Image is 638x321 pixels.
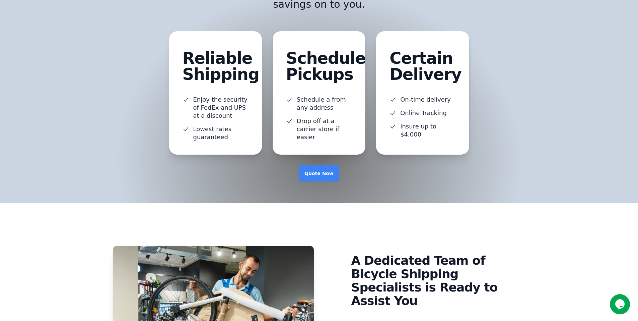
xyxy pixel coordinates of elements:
[183,50,259,82] h3: Reliable Shipping
[183,125,249,141] li: Lowest rates guaranteed
[389,109,455,117] li: Online Tracking
[183,96,249,120] li: Enjoy the security of FedEx and UPS at a discount
[610,294,631,314] iframe: chat widget
[286,117,352,141] li: Drop off at a carrier store if easier
[389,96,455,104] li: On-time delivery
[286,50,366,82] h3: Schedule Pickups
[389,122,455,139] li: Insure up to $4,000
[299,165,339,181] a: Quote Now
[389,50,462,82] h3: Certain Delivery
[351,254,523,308] h2: A Dedicated Team of Bicycle Shipping Specialists is Ready to Assist You
[286,96,352,112] li: Schedule a from any address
